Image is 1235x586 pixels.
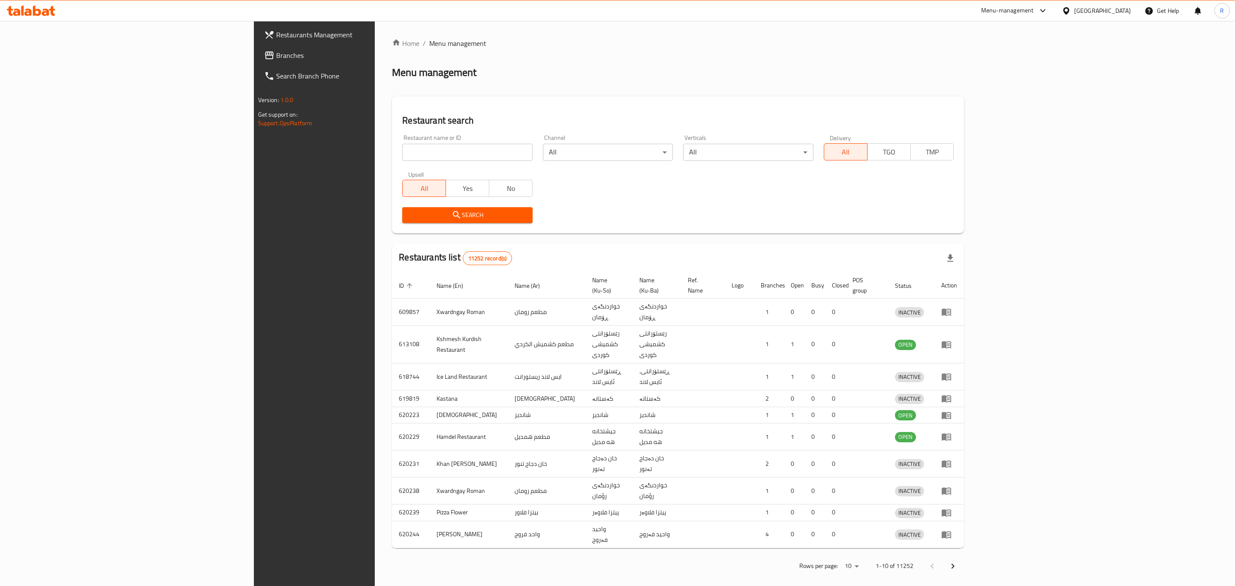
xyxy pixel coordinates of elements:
[941,307,957,317] div: Menu
[804,477,825,504] td: 0
[430,504,508,521] td: Pizza Flower
[830,135,851,141] label: Delivery
[1220,6,1224,15] span: R
[895,372,924,382] span: INACTIVE
[754,477,784,504] td: 1
[895,394,924,404] span: INACTIVE
[585,521,633,548] td: واحید فەروج
[804,326,825,363] td: 0
[449,182,486,195] span: Yes
[799,561,838,571] p: Rows per page:
[895,410,916,420] div: OPEN
[828,146,864,158] span: All
[392,272,964,548] table: enhanced table
[895,486,924,496] span: INACTIVE
[910,143,954,160] button: TMP
[437,281,474,291] span: Name (En)
[804,521,825,548] td: 0
[941,459,957,469] div: Menu
[825,407,846,423] td: 0
[463,251,512,265] div: Total records count
[895,308,924,317] span: INACTIVE
[941,339,957,350] div: Menu
[430,423,508,450] td: Hamdel Restaurant
[639,275,671,296] span: Name (Ku-Ba)
[941,393,957,404] div: Menu
[754,272,784,299] th: Branches
[754,299,784,326] td: 1
[399,281,415,291] span: ID
[876,561,913,571] p: 1-10 of 11252
[895,281,923,291] span: Status
[257,24,460,45] a: Restaurants Management
[430,407,508,423] td: [DEMOGRAPHIC_DATA]
[585,299,633,326] td: خواردنگەی ڕۆمان
[402,207,533,223] button: Search
[825,423,846,450] td: 0
[895,340,916,350] span: OPEN
[941,372,957,382] div: Menu
[941,410,957,420] div: Menu
[824,143,868,160] button: All
[825,390,846,407] td: 0
[463,254,512,263] span: 11252 record(s)
[430,363,508,390] td: Ice Land Restaurant
[784,363,804,390] td: 1
[585,423,633,450] td: جيشتخانه هه مديل
[392,38,964,48] nav: breadcrumb
[825,363,846,390] td: 0
[895,432,916,442] span: OPEN
[825,504,846,521] td: 0
[585,407,633,423] td: شانديز
[934,272,964,299] th: Action
[784,407,804,423] td: 1
[633,450,681,477] td: خان دەجاج تەنور
[841,560,862,573] div: Rows per page:
[408,171,424,177] label: Upsell
[804,272,825,299] th: Busy
[895,459,924,469] div: INACTIVE
[508,423,585,450] td: مطعم همديل
[430,299,508,326] td: Xwardngay Roman
[941,432,957,442] div: Menu
[585,363,633,390] td: ڕێستۆرانتی ئایس لاند
[258,118,313,129] a: Support.OpsPlatform
[754,326,784,363] td: 1
[399,251,512,265] h2: Restaurants list
[446,180,489,197] button: Yes
[895,508,924,518] span: INACTIVE
[585,390,633,407] td: کەستانە
[508,450,585,477] td: خان دجاج تنور
[633,423,681,450] td: جيشتخانه هه مديل
[508,521,585,548] td: واحد فروج
[633,363,681,390] td: .ڕێستۆرانتی ئایس لاند
[825,272,846,299] th: Closed
[508,390,585,407] td: [DEMOGRAPHIC_DATA]
[754,521,784,548] td: 4
[825,299,846,326] td: 0
[825,450,846,477] td: 0
[508,407,585,423] td: شانديز
[784,299,804,326] td: 0
[754,390,784,407] td: 2
[430,326,508,363] td: Kshmesh Kurdish Restaurant
[402,144,533,161] input: Search for restaurant name or ID..
[825,326,846,363] td: 0
[941,529,957,540] div: Menu
[406,182,443,195] span: All
[409,210,526,221] span: Search
[430,390,508,407] td: Kastana
[895,340,916,350] div: OPEN
[895,394,924,404] div: INACTIVE
[633,390,681,407] td: کەستانە
[784,450,804,477] td: 0
[430,521,508,548] td: [PERSON_NAME]
[804,450,825,477] td: 0
[430,450,508,477] td: Khan [PERSON_NAME]
[981,6,1034,16] div: Menu-management
[895,530,924,540] span: INACTIVE
[508,299,585,326] td: مطعم رومان
[633,407,681,423] td: شانديز
[825,521,846,548] td: 0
